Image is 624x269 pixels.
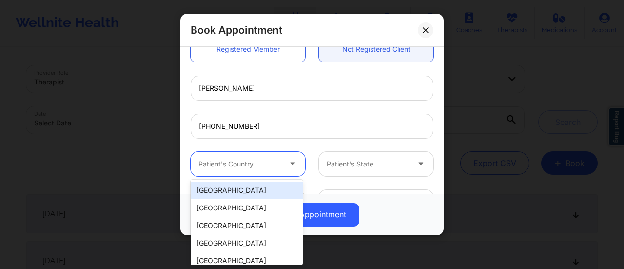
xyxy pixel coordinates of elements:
div: [GEOGRAPHIC_DATA] [191,234,303,252]
div: [GEOGRAPHIC_DATA] [191,217,303,234]
h2: Book Appointment [191,23,282,37]
input: Patient's Email [191,114,433,139]
input: Enter Patient's Full Name [191,76,433,101]
a: Not Registered Client [319,37,433,62]
button: Book Appointment [265,203,359,227]
a: Registered Member [191,37,305,62]
div: [GEOGRAPHIC_DATA] [191,199,303,217]
div: [GEOGRAPHIC_DATA] [191,182,303,199]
